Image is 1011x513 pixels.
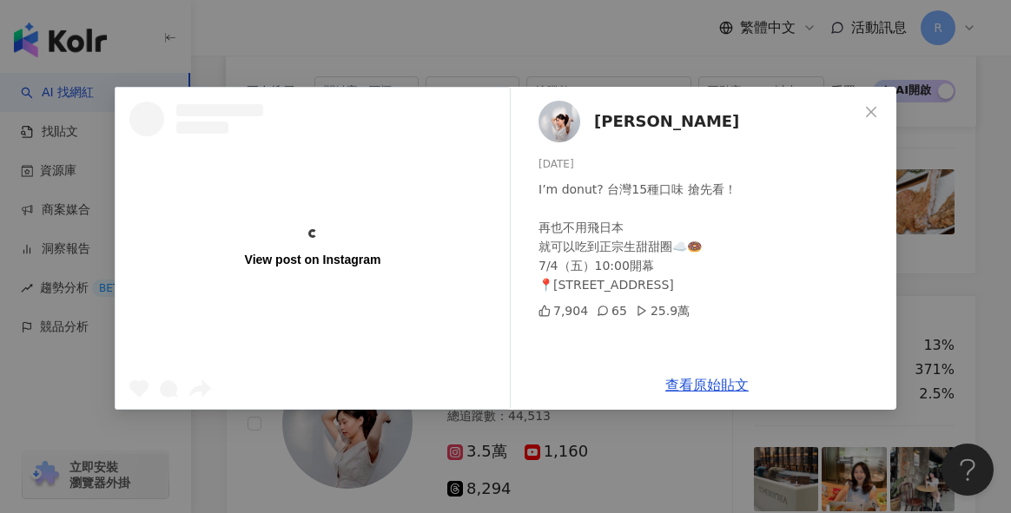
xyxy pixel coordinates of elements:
span: [PERSON_NAME] [594,109,739,134]
div: 7,904 [539,301,588,320]
div: View post on Instagram [245,252,381,267]
a: View post on Instagram [116,88,510,409]
img: KOL Avatar [539,101,580,142]
div: 65 [597,301,627,320]
a: KOL Avatar[PERSON_NAME] [539,101,858,142]
a: 查看原始貼文 [665,377,749,393]
div: 25.9萬 [636,301,690,320]
span: close [864,105,878,119]
div: [DATE] [539,156,882,173]
button: Close [854,95,889,129]
div: I’m donut? 台灣15種口味 搶先看！ 再也不用飛日本 就可以吃到正宗生甜甜圈☁️🍩 7/4（五）10:00開幕 📍[STREET_ADDRESS] [539,180,882,294]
